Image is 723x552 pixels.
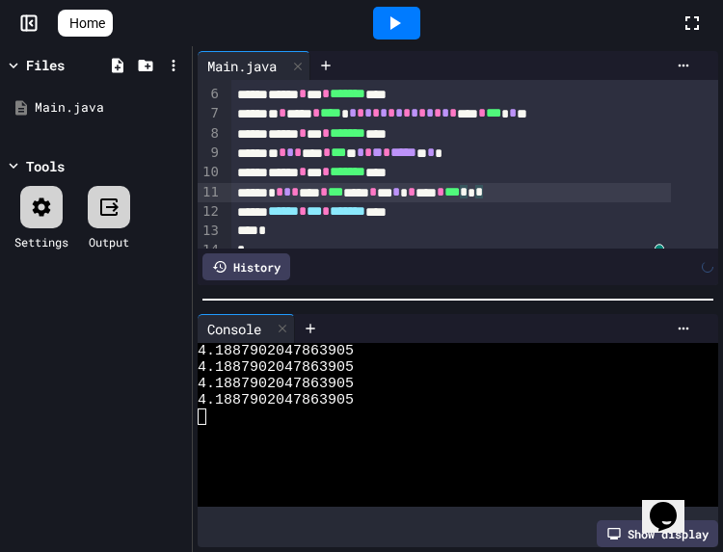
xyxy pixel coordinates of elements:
[35,98,185,118] div: Main.java
[597,520,718,547] div: Show display
[198,376,354,392] span: 4.1887902047863905
[198,202,222,222] div: 12
[198,163,222,182] div: 10
[198,343,354,359] span: 4.1887902047863905
[198,319,271,339] div: Console
[198,392,354,408] span: 4.1887902047863905
[198,144,222,163] div: 9
[26,156,65,176] div: Tools
[26,55,65,75] div: Files
[198,222,222,241] div: 13
[202,253,290,280] div: History
[58,10,113,37] a: Home
[198,359,354,376] span: 4.1887902047863905
[198,51,310,80] div: Main.java
[642,475,704,533] iframe: chat widget
[14,233,68,250] div: Settings
[198,124,222,144] div: 8
[89,233,129,250] div: Output
[198,314,295,343] div: Console
[69,13,105,33] span: Home
[198,104,222,123] div: 7
[198,241,222,260] div: 14
[198,85,222,104] div: 6
[198,183,222,202] div: 11
[198,56,286,76] div: Main.java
